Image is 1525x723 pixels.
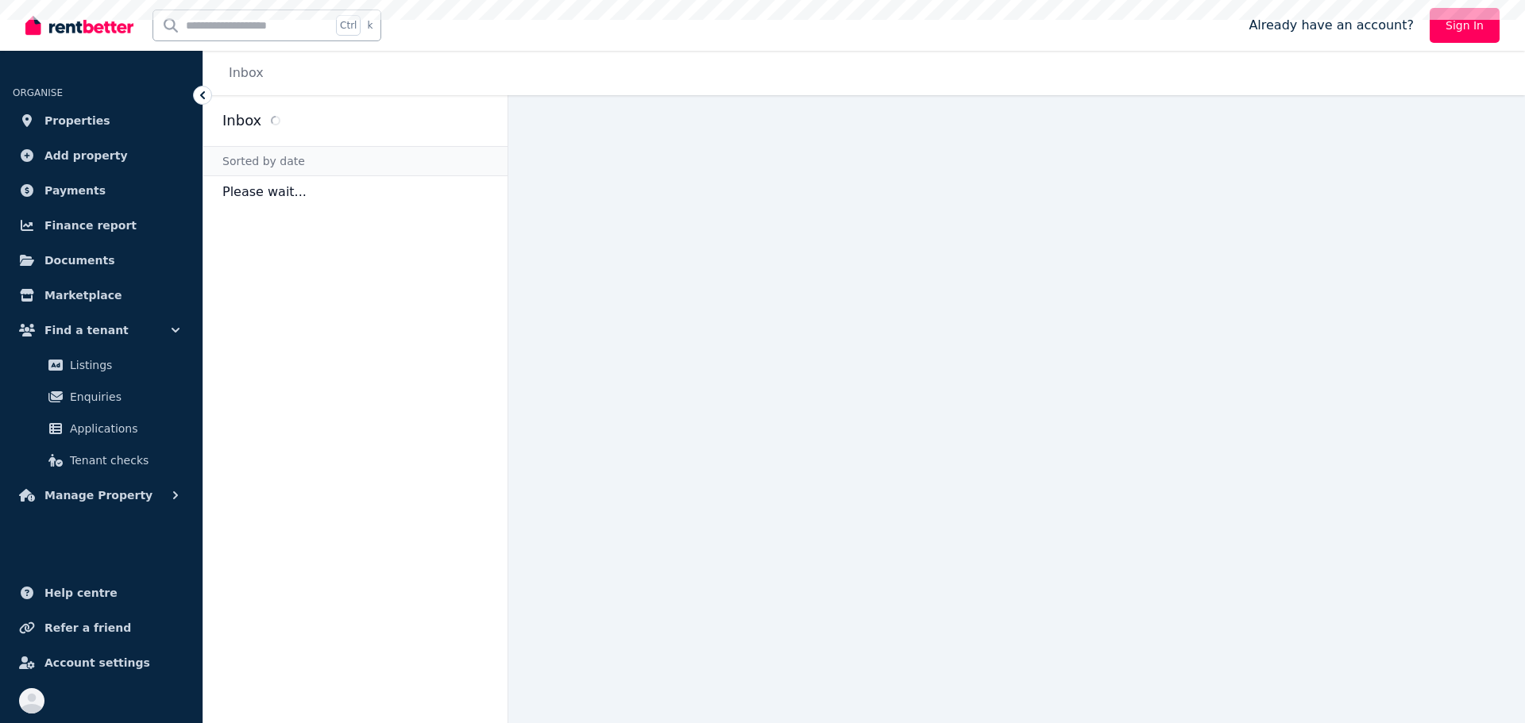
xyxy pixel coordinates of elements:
span: Help centre [44,583,118,602]
a: Enquiries [19,381,183,413]
span: Find a tenant [44,321,129,340]
span: Listings [70,356,177,375]
span: Refer a friend [44,618,131,637]
span: Tenant checks [70,451,177,470]
a: Marketplace [13,279,190,311]
div: Sorted by date [203,146,508,176]
span: ORGANISE [13,87,63,98]
h2: Inbox [222,110,261,132]
a: Finance report [13,210,190,241]
span: Manage Property [44,486,152,505]
a: Listings [19,349,183,381]
a: Documents [13,244,190,276]
span: Payments [44,181,106,200]
span: Already have an account? [1249,16,1414,35]
a: Sign In [1430,8,1500,43]
span: Ctrl [336,15,361,36]
a: Help centre [13,577,190,609]
nav: Breadcrumb [203,51,283,95]
button: Find a tenant [13,314,190,346]
a: Properties [13,105,190,137]
a: Account settings [13,647,190,679]
a: Add property [13,140,190,171]
a: Tenant checks [19,444,183,476]
span: Marketplace [44,286,122,305]
span: k [367,19,373,32]
a: Refer a friend [13,612,190,644]
button: Manage Property [13,479,190,511]
span: Enquiries [70,387,177,406]
span: Finance report [44,216,137,235]
a: Payments [13,175,190,206]
span: Add property [44,146,128,165]
span: Properties [44,111,110,130]
span: Applications [70,419,177,438]
span: Account settings [44,653,150,672]
a: Inbox [229,65,264,80]
a: Applications [19,413,183,444]
span: Documents [44,251,115,270]
img: RentBetter [25,13,133,37]
p: Please wait... [203,176,508,208]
